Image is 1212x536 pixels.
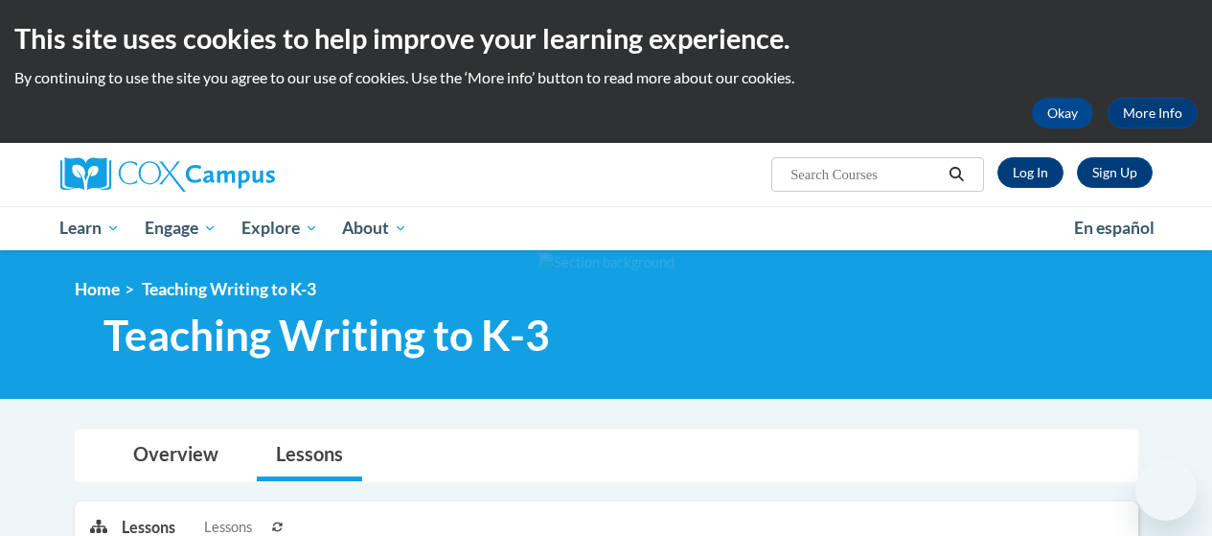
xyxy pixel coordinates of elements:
[60,157,405,192] a: Cox Campus
[997,157,1063,188] a: Log In
[103,310,550,361] span: Teaching Writing to K-3
[132,206,229,250] a: Engage
[942,163,971,186] button: Search
[538,252,675,273] img: Section background
[1074,218,1155,238] span: En español
[1108,98,1198,128] a: More Info
[1077,157,1153,188] a: Register
[14,67,1198,88] p: By continuing to use the site you agree to our use of cookies. Use the ‘More info’ button to read...
[142,279,316,299] span: Teaching Writing to K-3
[257,431,362,481] a: Lessons
[46,206,1167,250] div: Main menu
[342,217,407,240] span: About
[789,163,942,186] input: Search Courses
[48,206,133,250] a: Learn
[60,157,275,192] img: Cox Campus
[59,217,120,240] span: Learn
[241,217,318,240] span: Explore
[14,19,1198,58] h2: This site uses cookies to help improve your learning experience.
[145,217,217,240] span: Engage
[75,279,120,299] a: Home
[1032,98,1093,128] button: Okay
[114,431,238,481] a: Overview
[330,206,420,250] a: About
[229,206,331,250] a: Explore
[1135,459,1197,521] iframe: Button to launch messaging window
[1062,208,1167,248] a: En español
